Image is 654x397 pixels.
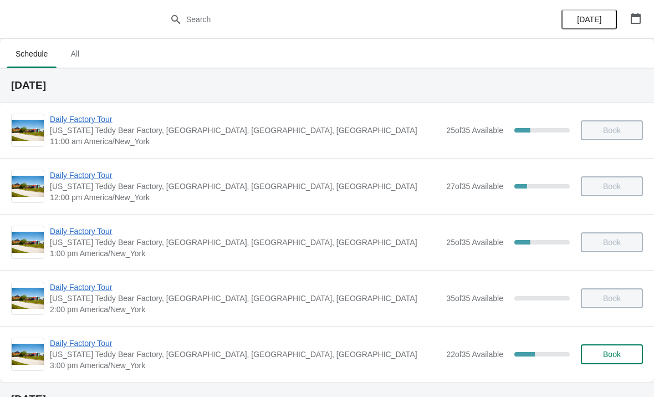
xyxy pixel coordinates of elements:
input: Search [186,9,491,29]
img: Daily Factory Tour | Vermont Teddy Bear Factory, Shelburne Road, Shelburne, VT, USA | 3:00 pm Ame... [12,344,44,365]
span: [US_STATE] Teddy Bear Factory, [GEOGRAPHIC_DATA], [GEOGRAPHIC_DATA], [GEOGRAPHIC_DATA] [50,237,441,248]
span: Schedule [7,44,57,64]
span: [US_STATE] Teddy Bear Factory, [GEOGRAPHIC_DATA], [GEOGRAPHIC_DATA], [GEOGRAPHIC_DATA] [50,181,441,192]
span: 35 of 35 Available [446,294,503,303]
img: Daily Factory Tour | Vermont Teddy Bear Factory, Shelburne Road, Shelburne, VT, USA | 11:00 am Am... [12,120,44,141]
span: [US_STATE] Teddy Bear Factory, [GEOGRAPHIC_DATA], [GEOGRAPHIC_DATA], [GEOGRAPHIC_DATA] [50,125,441,136]
span: 2:00 pm America/New_York [50,304,441,315]
span: [US_STATE] Teddy Bear Factory, [GEOGRAPHIC_DATA], [GEOGRAPHIC_DATA], [GEOGRAPHIC_DATA] [50,293,441,304]
span: [US_STATE] Teddy Bear Factory, [GEOGRAPHIC_DATA], [GEOGRAPHIC_DATA], [GEOGRAPHIC_DATA] [50,349,441,360]
img: Daily Factory Tour | Vermont Teddy Bear Factory, Shelburne Road, Shelburne, VT, USA | 12:00 pm Am... [12,176,44,197]
img: Daily Factory Tour | Vermont Teddy Bear Factory, Shelburne Road, Shelburne, VT, USA | 1:00 pm Ame... [12,232,44,253]
span: 22 of 35 Available [446,350,503,359]
button: Book [581,344,643,364]
button: [DATE] [561,9,617,29]
span: Daily Factory Tour [50,338,441,349]
span: Book [603,350,621,359]
span: 1:00 pm America/New_York [50,248,441,259]
span: Daily Factory Tour [50,282,441,293]
span: 12:00 pm America/New_York [50,192,441,203]
span: 25 of 35 Available [446,126,503,135]
span: Daily Factory Tour [50,114,441,125]
img: Daily Factory Tour | Vermont Teddy Bear Factory, Shelburne Road, Shelburne, VT, USA | 2:00 pm Ame... [12,288,44,309]
span: [DATE] [577,15,601,24]
span: 27 of 35 Available [446,182,503,191]
span: Daily Factory Tour [50,170,441,181]
span: Daily Factory Tour [50,226,441,237]
span: 3:00 pm America/New_York [50,360,441,371]
span: 11:00 am America/New_York [50,136,441,147]
span: 25 of 35 Available [446,238,503,247]
h2: [DATE] [11,80,643,91]
span: All [61,44,89,64]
